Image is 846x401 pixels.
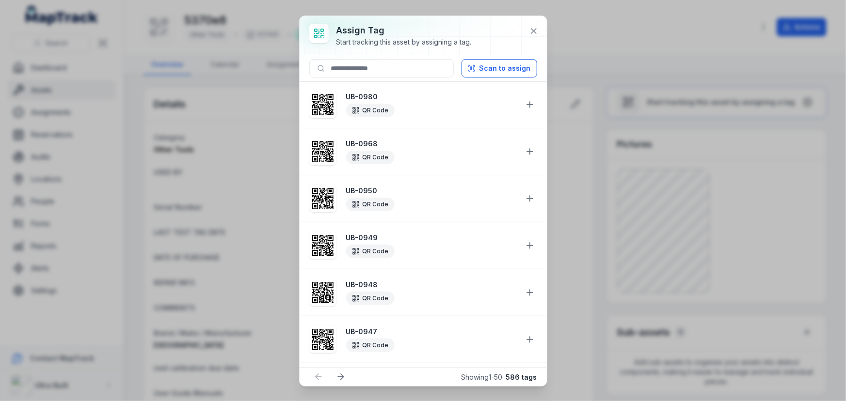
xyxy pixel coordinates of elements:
strong: UB-0947 [346,327,517,337]
div: Start tracking this asset by assigning a tag. [336,37,472,47]
div: QR Code [346,245,395,258]
div: QR Code [346,339,395,352]
strong: UB-0950 [346,186,517,196]
div: QR Code [346,104,395,117]
strong: UB-0968 [346,139,517,149]
div: QR Code [346,151,395,164]
div: QR Code [346,198,395,211]
h3: Assign tag [336,24,472,37]
div: QR Code [346,292,395,305]
button: Scan to assign [462,59,537,77]
strong: UB-0949 [346,233,517,243]
strong: UB-0948 [346,280,517,290]
strong: UB-0980 [346,92,517,102]
span: Showing 1 - 50 · [462,373,537,381]
strong: 586 tags [506,373,537,381]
